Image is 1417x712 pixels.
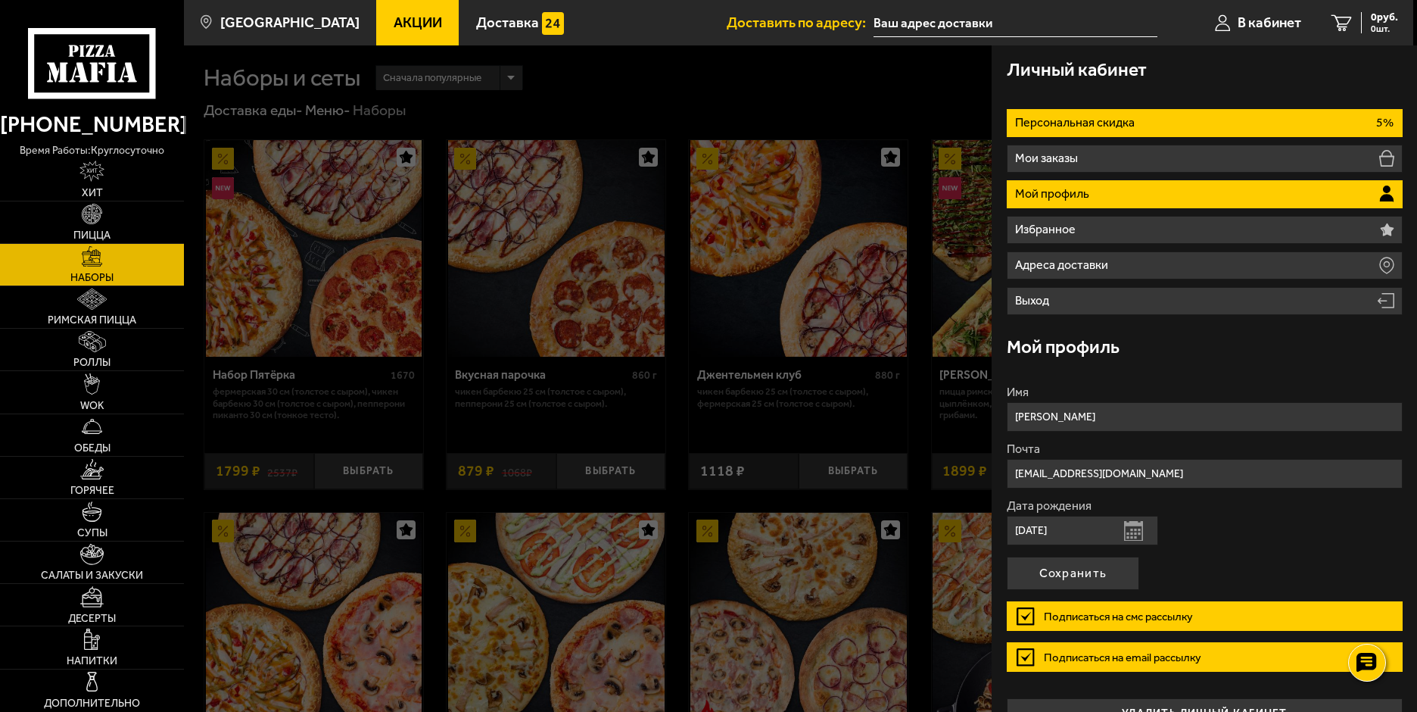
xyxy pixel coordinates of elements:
label: Дата рождения [1007,500,1403,512]
p: Адреса доставки [1015,259,1112,271]
button: Открыть календарь [1124,521,1143,541]
span: Доставить по адресу: [727,16,874,30]
label: Почта [1007,443,1403,455]
span: Наборы [70,273,114,283]
p: 5% [1376,117,1394,129]
input: Ваш адрес доставки [874,9,1157,37]
span: Пицца [73,230,111,241]
label: Подписаться на email рассылку [1007,642,1403,672]
h3: Личный кабинет [1007,61,1147,79]
input: Ваше имя [1007,402,1403,432]
p: Мой профиль [1015,188,1093,200]
span: Супы [77,528,107,539]
button: Сохранить [1007,557,1139,590]
span: WOK [80,401,104,411]
span: Доставка [476,16,539,30]
span: В кабинет [1238,16,1301,30]
span: [GEOGRAPHIC_DATA] [220,16,360,30]
label: Подписаться на смс рассылку [1007,601,1403,631]
p: Мои заказы [1015,152,1082,164]
span: 0 руб. [1371,12,1398,23]
span: Горячее [70,486,114,496]
span: Десерты [68,614,116,624]
span: Обеды [74,443,111,454]
p: Выход [1015,295,1053,307]
p: Избранное [1015,223,1079,236]
span: Дополнительно [44,698,140,709]
img: 15daf4d41897b9f0e9f617042186c801.svg [542,12,564,34]
h3: Мой профиль [1007,338,1120,356]
span: 0 шт. [1371,24,1398,33]
input: Ваш e-mail [1007,459,1403,489]
label: Имя [1007,386,1403,398]
span: Салаты и закуски [41,570,143,581]
input: Ваша дата рождения [1007,516,1158,545]
span: Роллы [73,358,111,368]
span: Хит [82,188,103,198]
span: Римская пицца [48,315,136,326]
p: Персональная скидка [1015,117,1138,129]
span: Напитки [67,656,117,667]
span: Акции [394,16,442,30]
